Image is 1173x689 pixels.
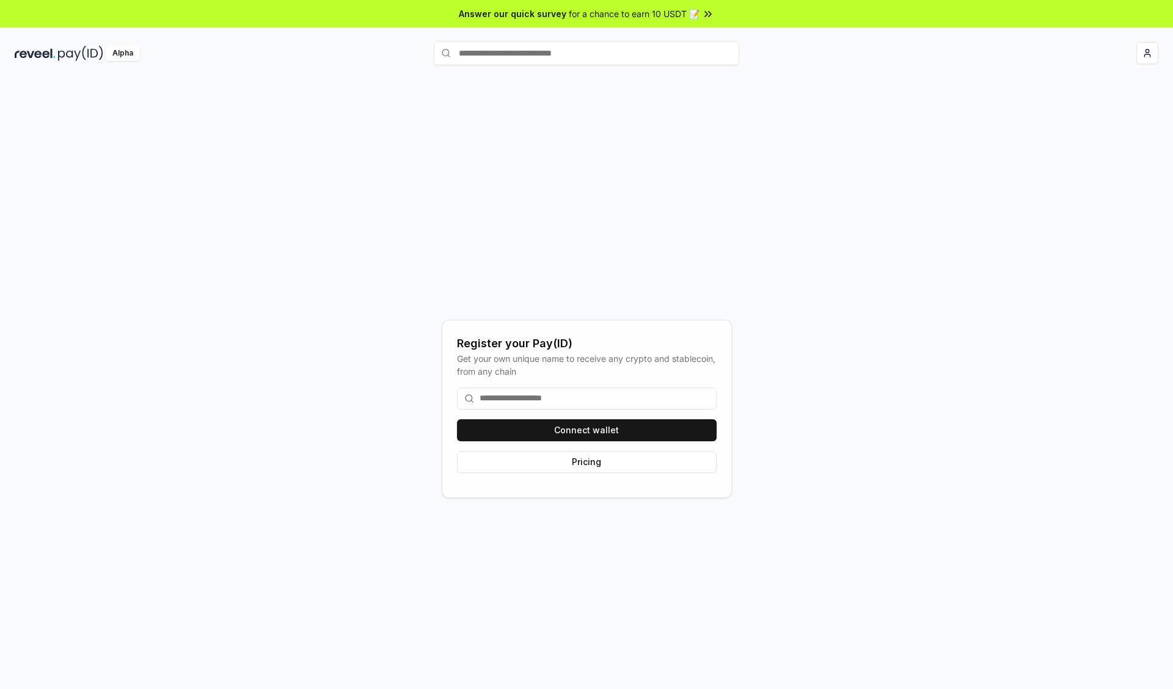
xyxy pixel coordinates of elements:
button: Connect wallet [457,419,717,441]
button: Pricing [457,451,717,473]
img: pay_id [58,46,103,61]
div: Register your Pay(ID) [457,335,717,352]
span: Answer our quick survey [459,7,566,20]
div: Get your own unique name to receive any crypto and stablecoin, from any chain [457,352,717,378]
span: for a chance to earn 10 USDT 📝 [569,7,700,20]
div: Alpha [106,46,140,61]
img: reveel_dark [15,46,56,61]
